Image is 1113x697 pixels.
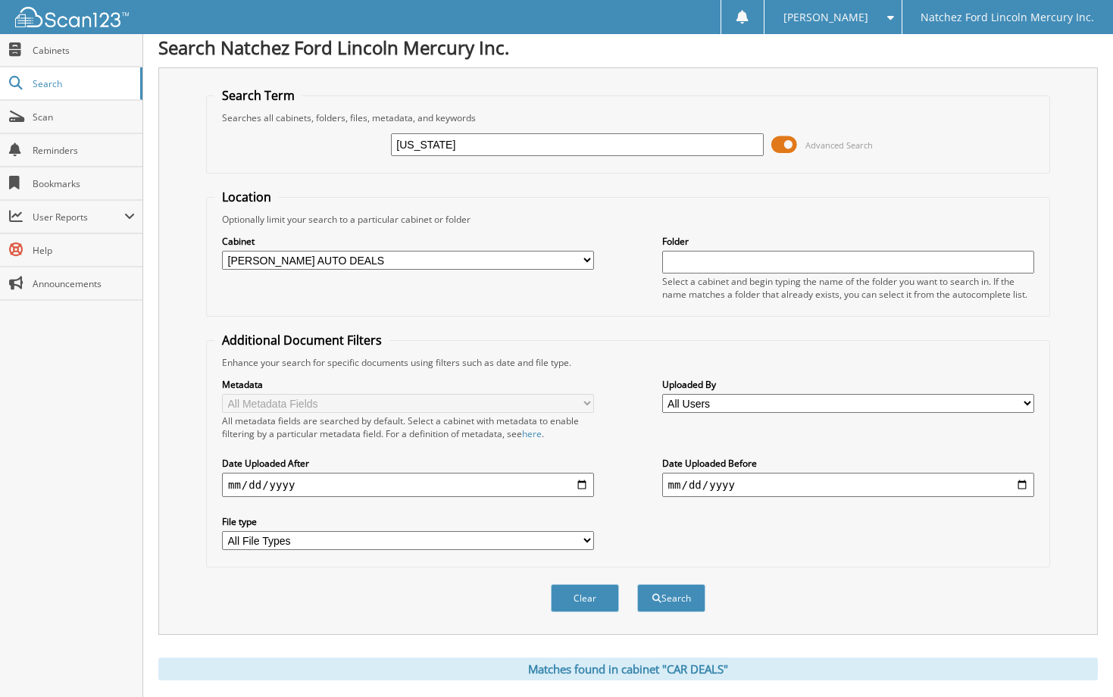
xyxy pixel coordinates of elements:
[158,658,1098,680] div: Matches found in cabinet "CAR DEALS"
[33,277,135,290] span: Announcements
[158,35,1098,60] h1: Search Natchez Ford Lincoln Mercury Inc.
[214,111,1042,124] div: Searches all cabinets, folders, files, metadata, and keywords
[214,332,389,348] legend: Additional Document Filters
[662,457,1034,470] label: Date Uploaded Before
[214,87,302,104] legend: Search Term
[222,457,594,470] label: Date Uploaded After
[662,235,1034,248] label: Folder
[662,378,1034,391] label: Uploaded By
[222,473,594,497] input: start
[222,378,594,391] label: Metadata
[551,584,619,612] button: Clear
[662,275,1034,301] div: Select a cabinet and begin typing the name of the folder you want to search in. If the name match...
[1037,624,1113,697] iframe: Chat Widget
[33,177,135,190] span: Bookmarks
[214,189,279,205] legend: Location
[214,356,1042,369] div: Enhance your search for specific documents using filters such as date and file type.
[522,427,542,440] a: here
[222,414,594,440] div: All metadata fields are searched by default. Select a cabinet with metadata to enable filtering b...
[222,235,594,248] label: Cabinet
[33,211,124,223] span: User Reports
[15,7,129,27] img: scan123-logo-white.svg
[33,144,135,157] span: Reminders
[921,13,1094,22] span: Natchez Ford Lincoln Mercury Inc.
[33,44,135,57] span: Cabinets
[222,515,594,528] label: File type
[783,13,868,22] span: [PERSON_NAME]
[33,244,135,257] span: Help
[637,584,705,612] button: Search
[214,213,1042,226] div: Optionally limit your search to a particular cabinet or folder
[33,111,135,123] span: Scan
[662,473,1034,497] input: end
[805,139,873,151] span: Advanced Search
[33,77,133,90] span: Search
